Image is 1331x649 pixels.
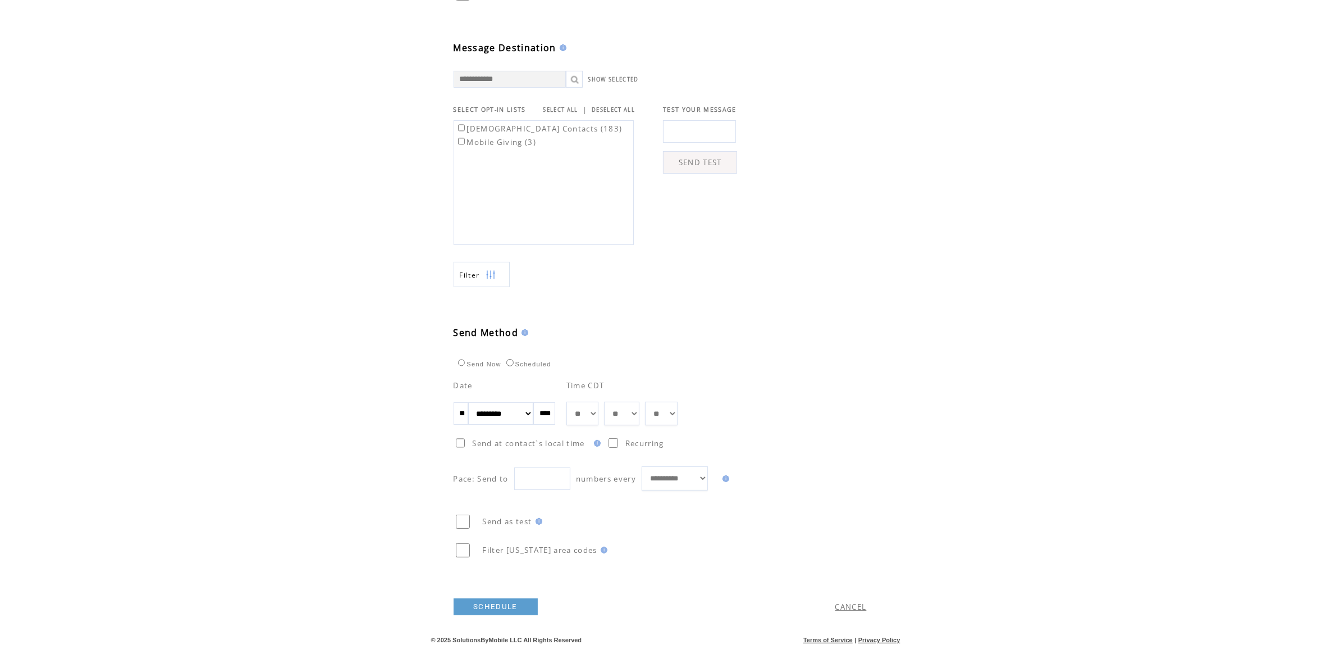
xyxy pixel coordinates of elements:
[504,361,551,367] label: Scheduled
[486,262,496,288] img: filters.png
[460,270,480,280] span: Show filters
[454,106,526,114] span: SELECT OPT-IN LISTS
[583,105,587,115] span: |
[835,602,867,612] a: CANCEL
[858,637,900,643] a: Privacy Policy
[472,438,584,448] span: Send at contact`s local time
[663,106,737,114] span: TEST YOUR MESSAGE
[588,76,639,83] a: SHOW SELECTED
[483,545,597,555] span: Filter [US_STATE] area codes
[854,637,856,643] span: |
[597,547,607,553] img: help.gif
[454,380,473,391] span: Date
[458,359,465,366] input: Send Now
[532,518,542,525] img: help.gif
[506,359,514,366] input: Scheduled
[576,474,636,484] span: numbers every
[719,475,729,482] img: help.gif
[454,262,510,287] a: Filter
[518,329,528,336] img: help.gif
[454,598,538,615] a: SCHEDULE
[663,151,737,174] a: SEND TEST
[456,124,623,134] label: [DEMOGRAPHIC_DATA] Contacts (183)
[803,637,853,643] a: Terms of Service
[458,124,465,131] input: [DEMOGRAPHIC_DATA] Contacts (183)
[454,326,519,339] span: Send Method
[592,106,635,114] a: DESELECT ALL
[543,106,578,114] a: SELECT ALL
[454,42,556,54] span: Message Destination
[431,637,582,643] span: © 2025 SolutionsByMobile LLC All Rights Reserved
[566,380,605,391] span: Time CDT
[591,440,601,447] img: help.gif
[454,474,509,484] span: Pace: Send to
[458,138,465,145] input: Mobile Giving (3)
[455,361,501,367] label: Send Now
[625,438,664,448] span: Recurring
[456,137,537,147] label: Mobile Giving (3)
[556,44,566,51] img: help.gif
[483,516,532,527] span: Send as test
